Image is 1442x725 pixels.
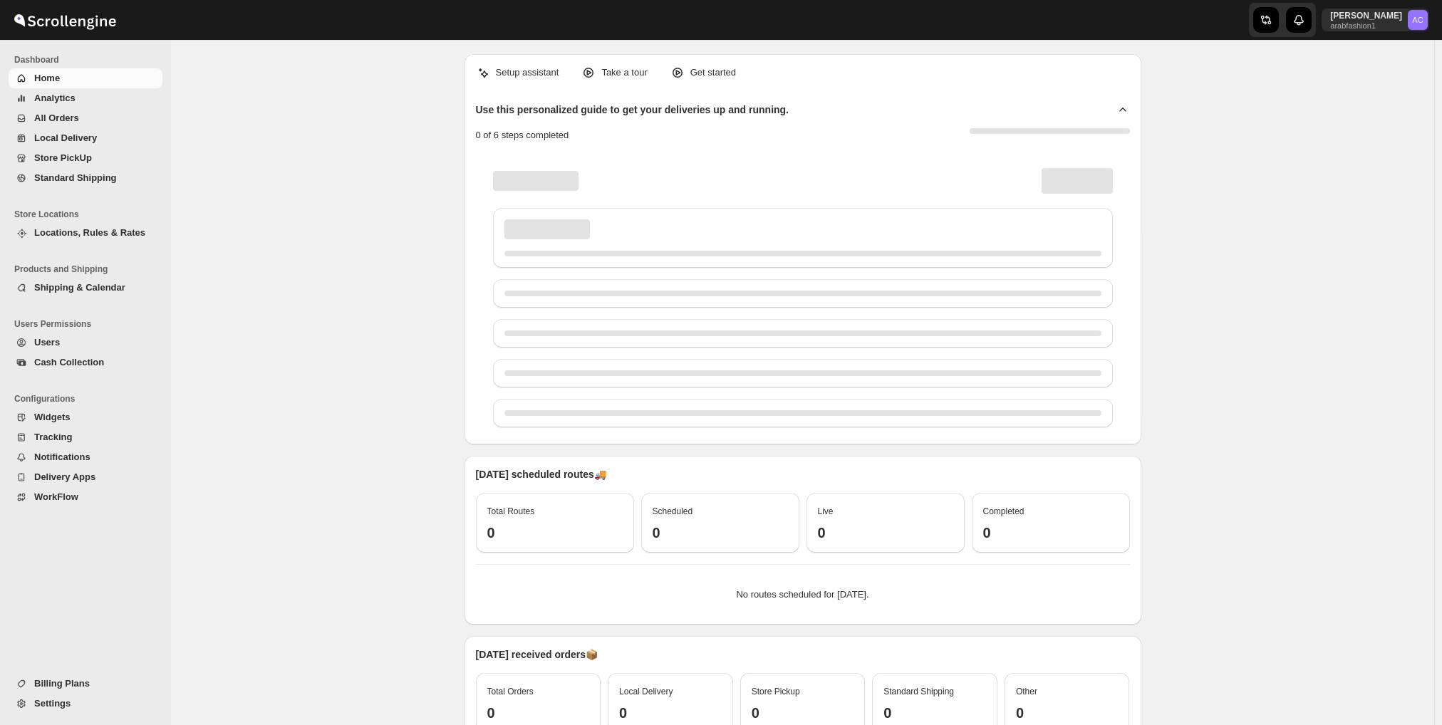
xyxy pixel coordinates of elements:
[34,678,90,689] span: Billing Plans
[34,132,97,143] span: Local Delivery
[883,704,986,721] h3: 0
[34,152,92,163] span: Store PickUp
[752,687,800,697] span: Store Pickup
[9,487,162,507] button: WorkFlow
[690,66,736,80] p: Get started
[496,66,559,80] p: Setup assistant
[34,93,76,103] span: Analytics
[752,704,854,721] h3: 0
[34,452,90,462] span: Notifications
[34,491,78,502] span: WorkFlow
[9,447,162,467] button: Notifications
[487,524,623,541] h3: 0
[14,318,164,330] span: Users Permissions
[476,154,1130,433] div: Page loading
[9,68,162,88] button: Home
[34,227,145,238] span: Locations, Rules & Rates
[9,223,162,243] button: Locations, Rules & Rates
[9,88,162,108] button: Analytics
[1412,16,1423,24] text: AC
[14,264,164,275] span: Products and Shipping
[601,66,647,80] p: Take a tour
[34,282,125,293] span: Shipping & Calendar
[1330,10,1402,21] p: [PERSON_NAME]
[34,357,104,367] span: Cash Collection
[1330,21,1402,30] p: arabfashion1
[9,108,162,128] button: All Orders
[487,506,535,516] span: Total Routes
[9,427,162,447] button: Tracking
[9,467,162,487] button: Delivery Apps
[9,333,162,353] button: Users
[619,704,722,721] h3: 0
[476,103,789,117] h2: Use this personalized guide to get your deliveries up and running.
[14,54,164,66] span: Dashboard
[476,128,569,142] p: 0 of 6 steps completed
[818,524,953,541] h3: 0
[34,432,72,442] span: Tracking
[653,524,788,541] h3: 0
[487,704,590,721] h3: 0
[983,524,1119,541] h3: 0
[9,278,162,298] button: Shipping & Calendar
[487,588,1119,602] p: No routes scheduled for [DATE].
[9,694,162,714] button: Settings
[653,506,693,516] span: Scheduled
[983,506,1025,516] span: Completed
[34,73,60,83] span: Home
[476,467,1130,481] p: [DATE] scheduled routes 🚚
[487,687,534,697] span: Total Orders
[34,172,117,183] span: Standard Shipping
[9,674,162,694] button: Billing Plans
[1408,10,1428,30] span: Abizer Chikhly
[9,407,162,427] button: Widgets
[34,113,79,123] span: All Orders
[883,687,954,697] span: Standard Shipping
[1016,687,1037,697] span: Other
[14,209,164,220] span: Store Locations
[34,471,95,482] span: Delivery Apps
[619,687,673,697] span: Local Delivery
[818,506,834,516] span: Live
[34,412,70,422] span: Widgets
[11,2,118,38] img: ScrollEngine
[9,353,162,372] button: Cash Collection
[14,393,164,405] span: Configurations
[1322,9,1429,31] button: User menu
[476,647,1130,662] p: [DATE] received orders 📦
[34,698,71,709] span: Settings
[1016,704,1119,721] h3: 0
[34,337,60,348] span: Users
